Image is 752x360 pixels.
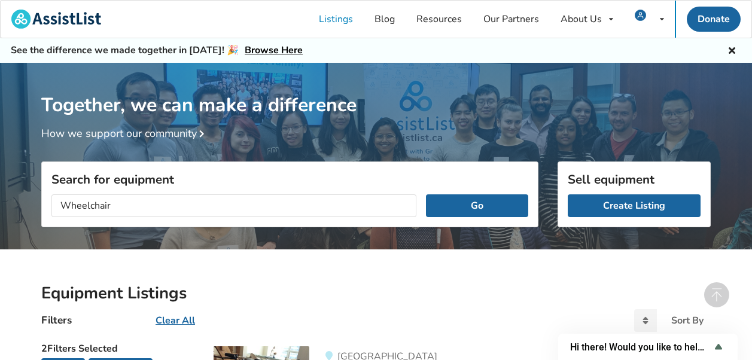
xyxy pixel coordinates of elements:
a: Our Partners [473,1,550,38]
a: Listings [308,1,364,38]
input: I am looking for... [51,194,416,217]
a: How we support our community [41,126,209,141]
h5: See the difference we made together in [DATE]! 🎉 [11,44,303,57]
button: Go [426,194,528,217]
div: Sort By [671,316,704,325]
a: Donate [687,7,741,32]
span: Hi there! Would you like to help us improve AssistList? [570,341,711,353]
img: assistlist-logo [11,10,101,29]
h3: Sell equipment [568,172,701,187]
a: Browse Here [245,44,303,57]
h5: 2 Filters Selected [41,337,194,358]
a: Resources [406,1,473,38]
h1: Together, we can make a difference [41,63,711,117]
a: Create Listing [568,194,701,217]
h2: Equipment Listings [41,283,711,304]
button: Show survey - Hi there! Would you like to help us improve AssistList? [570,340,726,354]
u: Clear All [156,314,195,327]
a: Blog [364,1,406,38]
h3: Search for equipment [51,172,528,187]
div: About Us [561,14,602,24]
img: user icon [635,10,646,21]
h4: Filters [41,313,72,327]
